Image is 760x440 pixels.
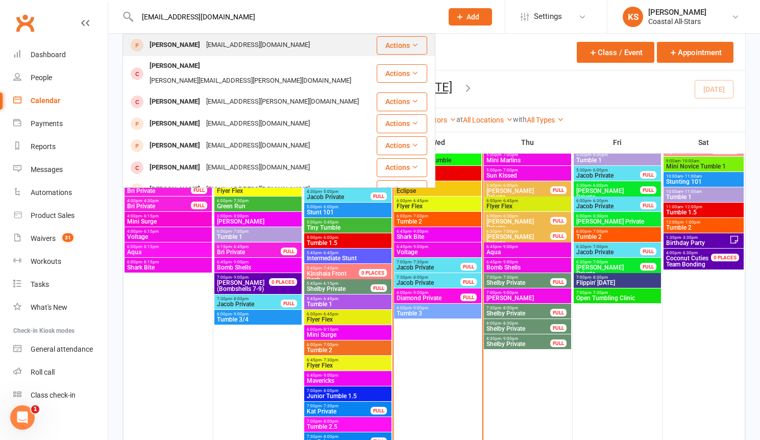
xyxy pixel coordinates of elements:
span: Jacob Private [216,301,281,307]
a: Class kiosk mode [13,384,108,407]
span: Stunt 101 [306,209,389,215]
span: 6:00pm [396,214,479,218]
th: Thu [483,132,573,153]
a: All Locations [463,116,513,124]
span: - 9:00pm [411,229,428,234]
span: - 8:15pm [322,327,338,332]
span: Team Bonding [666,255,723,267]
span: Jacob Private [576,203,641,209]
button: Add [449,8,492,26]
span: 5:30pm [576,183,641,188]
span: - 9:00pm [411,245,428,249]
span: 5:00pm [576,153,659,157]
span: - 6:30pm [681,251,698,255]
span: - 7:30pm [591,290,608,295]
div: What's New [31,303,67,311]
span: Flyer Flex [486,203,569,209]
span: - 7:30pm [501,275,518,280]
span: - 8:00pm [232,297,249,301]
span: 6:00pm [216,214,300,218]
div: 0 PLACES [711,254,739,261]
span: Aqua [486,249,569,255]
div: Messages [31,165,63,174]
span: Flyer Flex [216,188,300,194]
span: - 7:00pm [411,214,428,218]
span: [PERSON_NAME] Private [486,218,551,231]
span: - 9:00pm [501,260,518,264]
span: 5:45pm [306,266,371,271]
span: 6:00pm [127,245,210,249]
a: Reports [13,135,108,158]
span: - 7:45pm [322,266,338,271]
div: FULL [550,278,567,286]
span: [PERSON_NAME] Private [576,188,641,200]
span: Tumble 1.5 [666,209,742,215]
span: - 7:00pm [232,229,249,234]
strong: at [456,115,463,124]
span: 10:00am [666,189,742,194]
span: [PERSON_NAME] Private [486,188,551,200]
span: - 6:00pm [591,153,608,157]
span: Shelby Private [486,280,551,286]
span: Shelby Private [486,326,551,332]
span: Jacob Private [396,264,461,271]
span: - 9:00pm [232,275,249,280]
span: - 9:00pm [232,312,249,316]
span: Tumble 3 [396,310,479,316]
span: 6:15pm [216,245,281,249]
span: - 4:30pm [142,199,159,203]
span: 6:45pm [216,260,300,264]
div: [PERSON_NAME] [146,94,203,109]
span: - 7:00pm [322,343,338,347]
span: 31 [62,233,73,242]
span: 5:30pm [576,168,641,173]
div: [PERSON_NAME] [648,8,706,17]
span: - 7:00pm [501,153,518,157]
span: Intermediate Stunt [306,255,389,261]
span: 5:00pm [486,153,569,157]
span: Voltage [396,249,479,255]
div: [PERSON_NAME] [146,160,203,175]
span: - 9:00pm [501,245,518,249]
span: Bri Private [127,188,191,194]
div: [PERSON_NAME][EMAIL_ADDRESS][PERSON_NAME][DOMAIN_NAME] [146,74,354,88]
span: - 8:15pm [142,245,159,249]
span: - 7:30pm [411,260,428,264]
div: FULL [191,202,207,209]
div: FULL [460,294,477,301]
button: Actions [377,180,427,199]
span: - 6:15pm [142,214,159,218]
div: [PERSON_NAME] [146,59,203,74]
span: - 7:00pm [591,245,608,249]
span: Flyer Flex [306,316,389,323]
th: Fri [573,132,663,153]
div: FULL [550,339,567,347]
div: [PERSON_NAME] [146,182,203,197]
a: Automations [13,181,108,204]
div: 0 PLACES [359,269,387,277]
input: Search... [134,10,435,24]
span: - 6:00pm [322,205,338,209]
span: Tiny Tumble [306,225,389,231]
span: Add [467,13,479,21]
span: - 6:00pm [591,183,608,188]
span: 6:00pm [396,183,479,188]
span: Tumble 2 [396,218,479,225]
span: - 8:30pm [591,275,608,280]
span: - 11:00am [683,189,702,194]
span: 6:00pm [306,312,389,316]
div: Roll call [31,368,55,376]
span: - 8:00pm [411,275,428,280]
span: Tumble 1 [216,234,300,240]
span: Eclipse [396,188,479,194]
span: - 8:30pm [501,321,518,326]
span: - 9:00pm [232,260,249,264]
button: Actions [377,64,427,83]
div: FULL [550,186,567,194]
span: Bri Private [216,249,281,255]
span: 8:00pm [396,306,479,310]
span: Mavericks [306,378,389,384]
div: FULL [550,324,567,332]
a: What's New [13,296,108,319]
a: General attendance kiosk mode [13,338,108,361]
